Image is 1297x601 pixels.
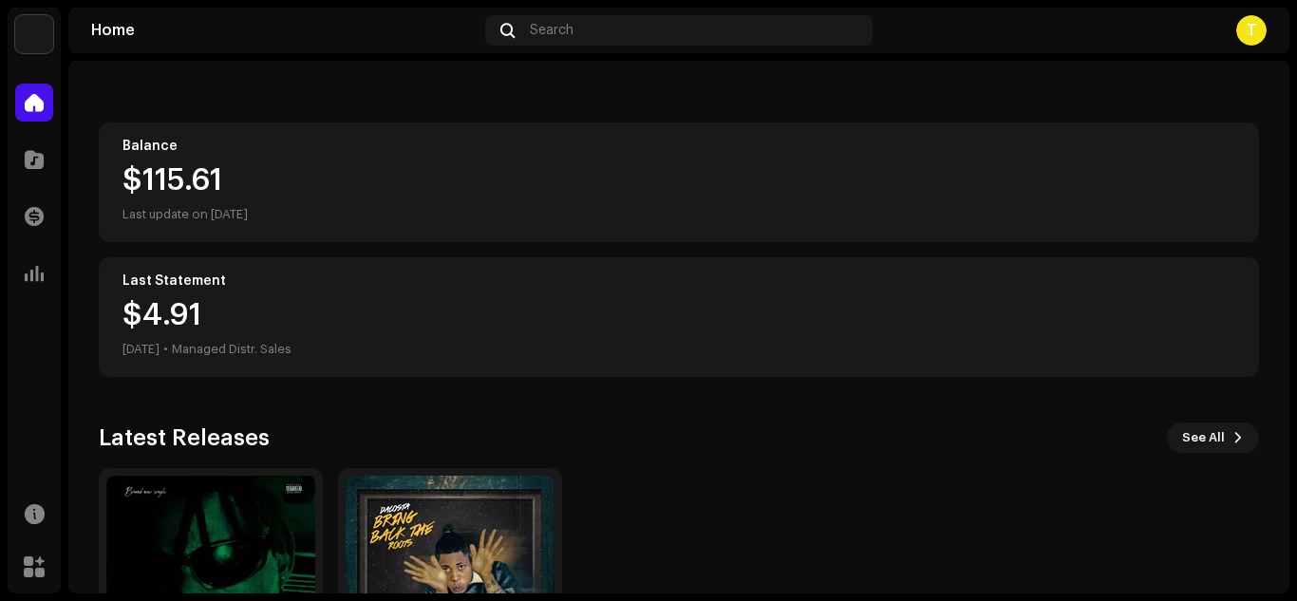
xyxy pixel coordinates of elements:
span: Search [530,23,573,38]
img: 7951d5c0-dc3c-4d78-8e51-1b6de87acfd8 [15,15,53,53]
div: [DATE] [122,338,160,361]
div: T [1236,15,1267,46]
div: Balance [122,139,1235,154]
div: Managed Distr. Sales [172,338,291,361]
div: Last Statement [122,273,1235,289]
div: • [163,338,168,361]
re-o-card-value: Last Statement [99,257,1259,377]
h3: Latest Releases [99,423,270,453]
div: Last update on [DATE] [122,203,1235,226]
button: See All [1167,423,1259,453]
div: Home [91,23,478,38]
re-o-card-value: Balance [99,122,1259,242]
span: See All [1182,419,1225,457]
